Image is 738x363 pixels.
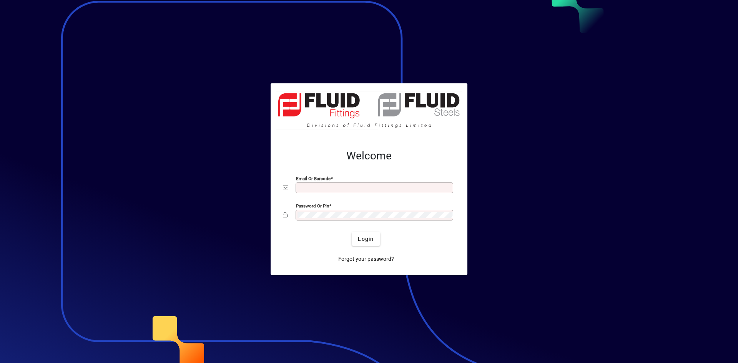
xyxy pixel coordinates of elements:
[358,235,374,243] span: Login
[283,149,455,162] h2: Welcome
[335,252,397,266] a: Forgot your password?
[296,176,331,181] mat-label: Email or Barcode
[296,203,329,209] mat-label: Password or Pin
[352,232,380,246] button: Login
[338,255,394,263] span: Forgot your password?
